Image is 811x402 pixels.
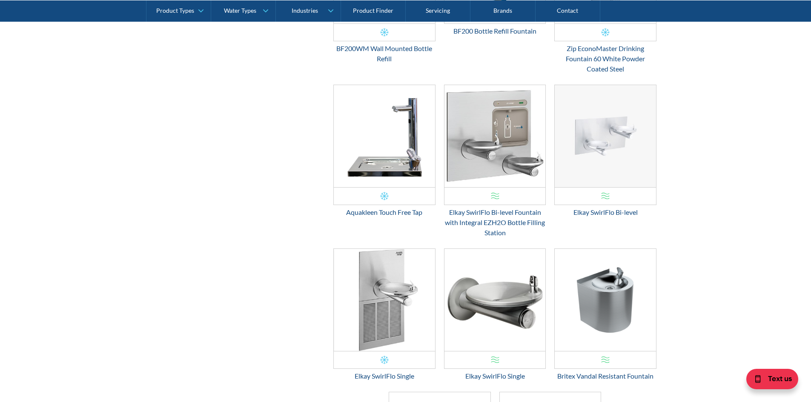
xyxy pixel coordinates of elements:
[554,85,656,217] a: Elkay SwirlFlo Bi-levelElkay SwirlFlo Bi-level
[555,85,656,187] img: Elkay SwirlFlo Bi-level
[444,207,546,238] div: Elkay SwirlFlo Bi-level Fountain with Integral EZH2O Bottle Filling Station
[554,207,656,217] div: Elkay SwirlFlo Bi-level
[444,85,546,187] img: Elkay SwirlFlo Bi-level Fountain with Integral EZH2O Bottle Filling Station
[333,248,436,381] a: Elkay SwirlFlo Single Elkay SwirlFlo Single
[726,359,811,402] iframe: podium webchat widget bubble
[333,85,436,217] a: Aquakleen Touch Free TapAquakleen Touch Free Tap
[444,249,546,351] img: Elkay SwirlFlo Single
[334,85,435,187] img: Aquakleen Touch Free Tap
[156,7,194,14] div: Product Types
[555,249,656,351] img: Britex Vandal Resistant Fountain
[554,371,656,381] div: Britex Vandal Resistant Fountain
[334,249,435,351] img: Elkay SwirlFlo Single
[292,7,318,14] div: Industries
[444,371,546,381] div: Elkay SwirlFlo Single
[333,43,436,64] div: BF200WM Wall Mounted Bottle Refill
[444,248,546,381] a: Elkay SwirlFlo SingleElkay SwirlFlo Single
[333,371,436,381] div: Elkay SwirlFlo Single
[224,7,256,14] div: Water Types
[554,43,656,74] div: Zip EconoMaster Drinking Fountain 60 White Powder Coated Steel
[554,248,656,381] a: Britex Vandal Resistant FountainBritex Vandal Resistant Fountain
[333,207,436,217] div: Aquakleen Touch Free Tap
[444,85,546,238] a: Elkay SwirlFlo Bi-level Fountain with Integral EZH2O Bottle Filling StationElkay SwirlFlo Bi-leve...
[444,26,546,36] div: BF200 Bottle Refill Fountain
